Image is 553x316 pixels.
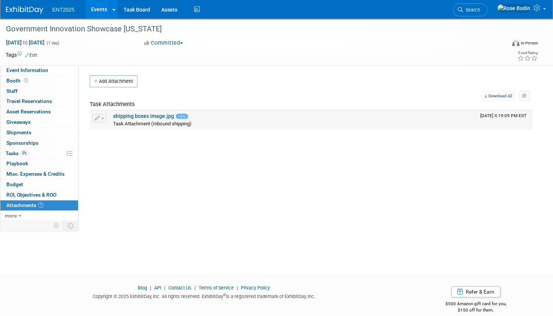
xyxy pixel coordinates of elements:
[168,285,192,291] a: Contact Us
[241,285,270,291] a: Privacy Policy
[451,286,500,297] a: Refer & Earn
[0,211,78,221] a: more
[154,285,161,291] a: API
[199,285,234,291] a: Terms of Service
[6,78,29,84] span: Booth
[6,39,45,46] span: [DATE] [DATE]
[5,213,17,219] span: more
[22,40,29,46] span: to
[52,7,74,13] span: ENT2025
[6,291,402,300] div: Copyright © 2025 ExhibitDay, Inc. All rights reserved. ExhibitDay is a registered trademark of Ex...
[6,181,23,187] span: Budget
[6,192,56,198] span: ROI, Objectives & ROO
[6,171,65,177] span: Misc. Expenses & Credits
[6,6,43,14] img: ExhibitDay
[0,107,78,117] a: Asset Reservations
[162,285,167,291] span: |
[521,40,538,46] div: In-Person
[235,285,240,291] span: |
[6,150,29,156] span: Tasks
[0,96,78,106] a: Travel Reservations
[0,179,78,190] a: Budget
[0,128,78,138] a: Shipments
[142,39,186,47] button: Committed
[6,140,38,146] span: Sponsorships
[497,4,531,12] img: Rose Bodin
[0,65,78,75] a: Event Information
[38,202,44,208] span: 1
[518,51,538,55] div: Event Rating
[0,159,78,169] a: Playbook
[6,98,52,104] span: Travel Reservations
[90,75,137,87] button: Add Attachment
[477,110,532,129] td: Upload Timestamp
[0,169,78,179] a: Misc. Expenses & Credits
[6,202,44,208] span: Attachments
[22,78,29,83] span: Booth not reserved yet
[148,285,153,291] span: |
[0,76,78,86] a: Booth
[0,190,78,200] a: ROI, Objectives & ROO
[90,101,135,107] span: Task Attachments
[113,121,192,126] span: Task Attachment (Inbound shipping)
[50,221,63,231] td: Personalize Event Tab Strip
[6,51,37,59] td: Tags
[480,113,526,118] span: Upload Timestamp
[25,53,37,58] a: Edit
[0,86,78,96] a: Staff
[482,91,515,101] a: Download All
[6,119,31,125] span: Giveaways
[0,200,78,210] a: Attachments1
[6,160,28,166] span: Playbook
[63,221,78,231] td: Toggle Event Tabs
[176,114,188,119] span: new
[6,129,31,135] span: Shipments
[413,296,538,313] div: $500 Amazon gift card for you,
[463,7,480,13] span: Search
[6,109,51,115] span: Asset Reservations
[453,3,487,16] a: Search
[6,88,18,94] span: Staff
[0,117,78,127] a: Giveaways
[3,22,493,36] div: Government Innovation Showcase [US_STATE]
[193,285,198,291] span: |
[0,138,78,148] a: Sponsorships
[459,39,538,50] div: Event Format
[138,285,147,291] a: Blog
[0,148,78,159] a: Tasks0%
[46,41,59,46] span: (1 day)
[113,113,174,119] a: shipping boxes image.jpg
[6,67,48,73] span: Event Information
[413,307,538,313] div: $150 off for them.
[223,293,226,297] sup: ®
[512,40,519,46] img: Format-Inperson.png
[21,150,29,156] span: 0%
